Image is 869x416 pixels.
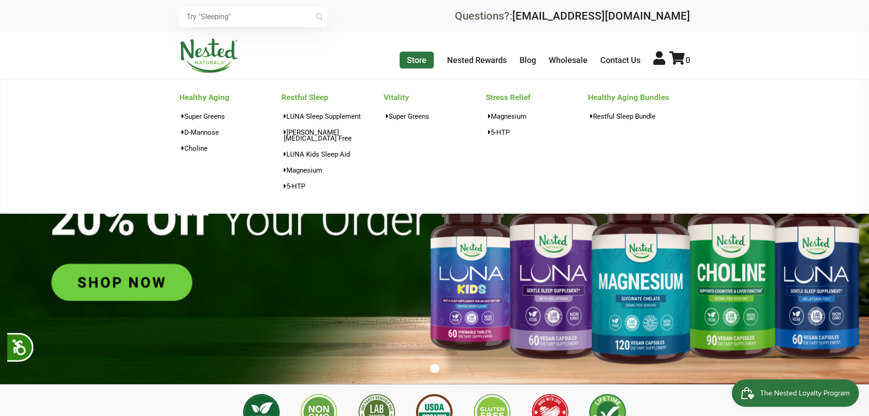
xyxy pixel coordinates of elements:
a: Super Greens [384,110,486,123]
a: Blog [520,55,536,65]
a: Restful Sleep [281,90,384,105]
a: [PERSON_NAME][MEDICAL_DATA] Free [281,126,384,145]
a: Store [400,52,434,68]
a: D-Mannose [179,126,281,139]
a: Nested Rewards [447,55,507,65]
a: Choline [179,142,281,155]
a: Stress Relief [486,90,588,105]
div: Questions?: [455,11,690,21]
button: 1 of 1 [430,364,439,373]
img: Nested Naturals [179,38,239,73]
a: Restful Sleep Bundle [588,110,690,123]
input: Try "Sleeping" [179,7,327,27]
a: 0 [669,55,690,65]
iframe: Button to open loyalty program pop-up [732,379,860,407]
a: LUNA Sleep Supplement [281,110,384,123]
a: Healthy Aging [179,90,281,105]
a: Vitality [384,90,486,105]
a: Magnesium [281,163,384,177]
a: 5-HTP [281,179,384,193]
a: Wholesale [549,55,588,65]
a: Healthy Aging Bundles [588,90,690,105]
a: LUNA Kids Sleep Aid [281,147,384,161]
a: 5-HTP [486,126,588,139]
span: 0 [686,55,690,65]
a: Super Greens [179,110,281,123]
a: Magnesium [486,110,588,123]
a: [EMAIL_ADDRESS][DOMAIN_NAME] [512,10,690,22]
a: Contact Us [600,55,640,65]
